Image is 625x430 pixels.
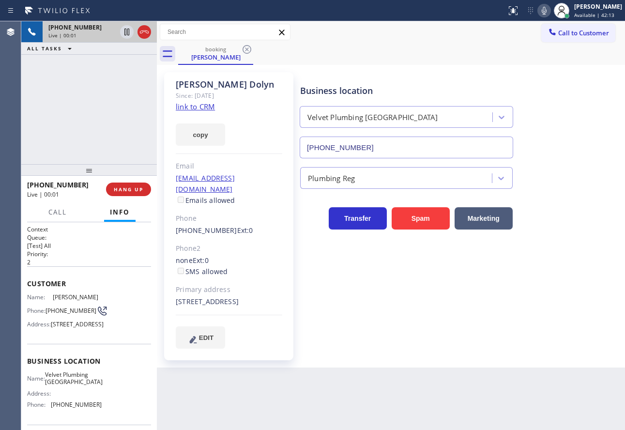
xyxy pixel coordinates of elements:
[176,267,228,276] label: SMS allowed
[27,293,53,301] span: Name:
[178,268,184,274] input: SMS allowed
[27,225,151,233] h1: Context
[176,196,235,205] label: Emails allowed
[307,112,438,123] div: Velvet Plumbing [GEOGRAPHIC_DATA]
[179,43,252,64] div: Gwen Dolyn
[27,401,51,408] span: Phone:
[27,279,151,288] span: Customer
[176,173,235,194] a: [EMAIL_ADDRESS][DOMAIN_NAME]
[574,12,614,18] span: Available | 42:13
[308,172,355,184] div: Plumbing Reg
[300,137,513,158] input: Phone Number
[178,197,184,203] input: Emails allowed
[558,29,609,37] span: Call to Customer
[46,307,96,314] span: [PHONE_NUMBER]
[176,326,225,349] button: EDIT
[51,401,102,408] span: [PHONE_NUMBER]
[114,186,143,193] span: HANG UP
[120,25,134,39] button: Hold Customer
[179,53,252,61] div: [PERSON_NAME]
[27,250,151,258] h2: Priority:
[48,23,102,31] span: [PHONE_NUMBER]
[27,242,151,250] p: [Test] All
[300,84,513,97] div: Business location
[176,161,282,172] div: Email
[27,233,151,242] h2: Queue:
[541,24,615,42] button: Call to Customer
[110,208,130,216] span: Info
[21,43,81,54] button: ALL TASKS
[27,190,59,199] span: Live | 00:01
[27,258,151,266] p: 2
[176,79,282,90] div: [PERSON_NAME] Dolyn
[537,4,551,17] button: Mute
[574,2,622,11] div: [PERSON_NAME]
[27,390,53,397] span: Address:
[199,334,213,341] span: EDIT
[392,207,450,230] button: Spam
[27,356,151,366] span: Business location
[27,321,51,328] span: Address:
[179,46,252,53] div: booking
[176,90,282,101] div: Since: [DATE]
[237,226,253,235] span: Ext: 0
[455,207,513,230] button: Marketing
[53,293,101,301] span: [PERSON_NAME]
[51,321,104,328] span: [STREET_ADDRESS]
[27,375,45,382] span: Name:
[48,208,67,216] span: Call
[48,32,76,39] span: Live | 00:01
[45,371,103,386] span: Velvet Plumbing [GEOGRAPHIC_DATA]
[176,102,215,111] a: link to CRM
[27,180,89,189] span: [PHONE_NUMBER]
[176,213,282,224] div: Phone
[160,24,290,40] input: Search
[137,25,151,39] button: Hang up
[43,203,73,222] button: Call
[27,45,62,52] span: ALL TASKS
[176,226,237,235] a: [PHONE_NUMBER]
[176,123,225,146] button: copy
[193,256,209,265] span: Ext: 0
[176,296,282,307] div: [STREET_ADDRESS]
[106,183,151,196] button: HANG UP
[176,255,282,277] div: none
[176,243,282,254] div: Phone2
[104,203,136,222] button: Info
[176,284,282,295] div: Primary address
[329,207,387,230] button: Transfer
[27,307,46,314] span: Phone:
